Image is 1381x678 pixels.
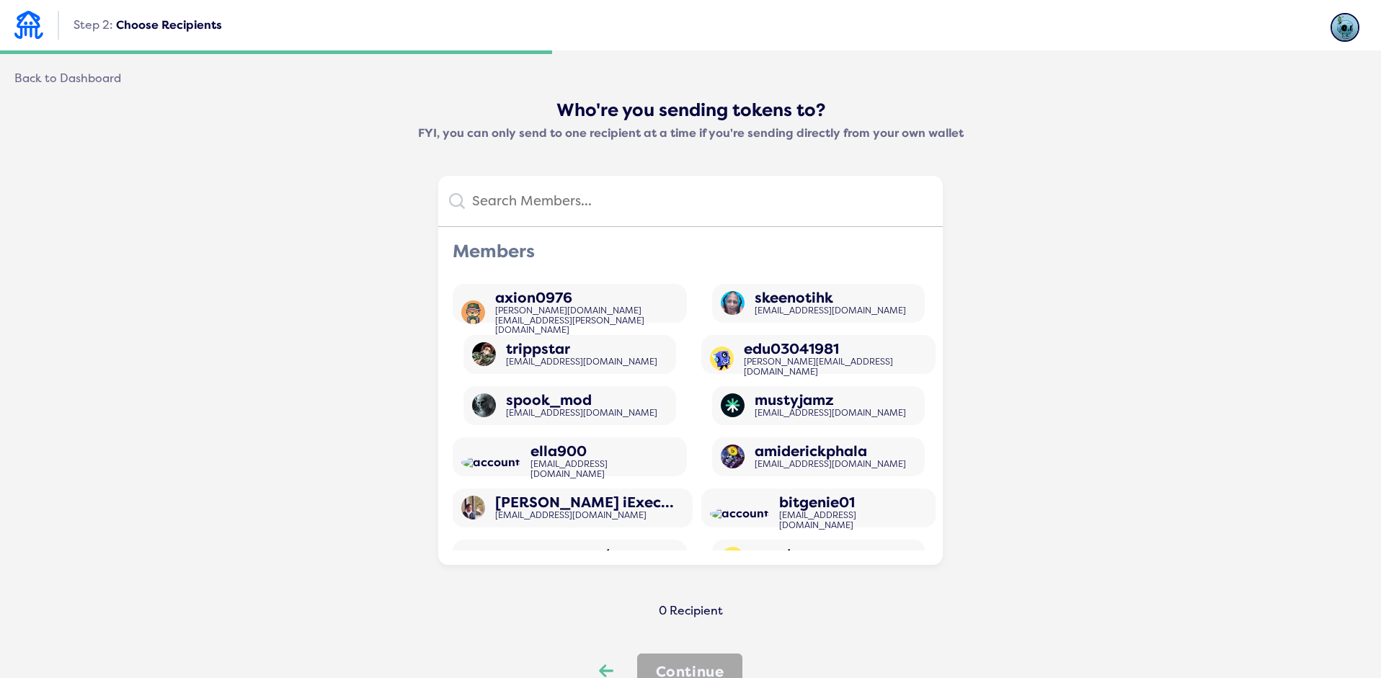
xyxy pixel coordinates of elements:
div: trippstar [506,341,657,357]
img: account [461,300,485,324]
div: Who're you sending tokens to? [389,100,993,121]
img: account [461,496,485,519]
img: account [461,456,520,469]
div: [EMAIL_ADDRESS][DOMAIN_NAME] [506,357,657,367]
div: bitgenie01 [779,494,917,511]
img: account [721,291,745,315]
div: [EMAIL_ADDRESS][DOMAIN_NAME] [755,306,906,316]
div: 0 Recipient [659,605,723,617]
img: account [710,347,734,370]
div: ella900 [530,443,668,460]
div: [EMAIL_ADDRESS][DOMAIN_NAME] [530,460,668,480]
div: mustyjamz [755,392,906,409]
div: axion0976 [495,290,668,306]
div: [EMAIL_ADDRESS][DOMAIN_NAME] [755,460,906,470]
span: Step 2: [74,19,112,32]
img: account [721,445,745,468]
span: Choose Recipients [116,19,222,32]
div: FYI, you can only send to one recipient at a time if you're sending directly from your own wallet [389,127,993,140]
img: account [710,507,769,520]
input: Search Members... [465,187,932,215]
div: edu03041981 [744,341,917,357]
img: account [472,393,496,417]
div: [EMAIL_ADDRESS][DOMAIN_NAME] [755,409,906,419]
div: amiderickphala [755,443,906,460]
img: account [721,393,745,417]
div: [PERSON_NAME][EMAIL_ADDRESS][DOMAIN_NAME] [744,357,917,378]
div: [PERSON_NAME][DOMAIN_NAME][EMAIL_ADDRESS][PERSON_NAME][DOMAIN_NAME] [495,306,668,336]
div: skeenotihk [755,290,906,306]
div: [EMAIL_ADDRESS][DOMAIN_NAME] [779,511,917,531]
div: Members [449,238,538,266]
img: account [472,342,496,366]
img: account [1331,13,1359,42]
div: emmycrypto [530,545,668,562]
div: [EMAIL_ADDRESS][DOMAIN_NAME] [495,511,674,521]
div: cryptozzoa [755,545,906,562]
div: [EMAIL_ADDRESS][DOMAIN_NAME] [506,409,657,419]
img: Quidli [14,11,43,39]
img: account [721,547,745,571]
div: Back to Dashboard [14,72,121,86]
div: [PERSON_NAME] iExec... [495,494,674,511]
div: spook_mod [506,392,657,409]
